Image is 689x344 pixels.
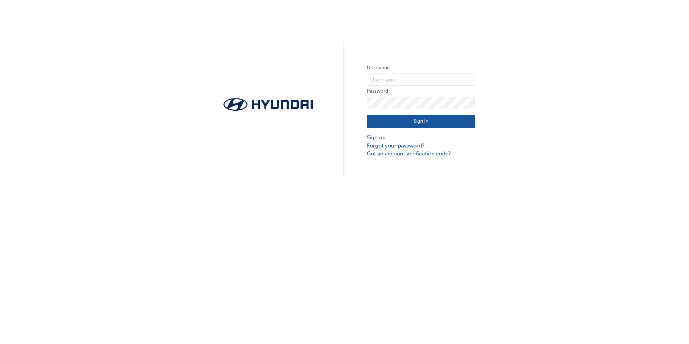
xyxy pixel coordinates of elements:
label: Password [367,87,475,96]
button: Sign In [367,115,475,128]
img: Trak [214,96,322,113]
a: Forgot your password? [367,142,475,150]
a: Got an account verification code? [367,150,475,158]
a: Sign up [367,133,475,142]
input: Username [367,74,475,86]
label: Username [367,63,475,72]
